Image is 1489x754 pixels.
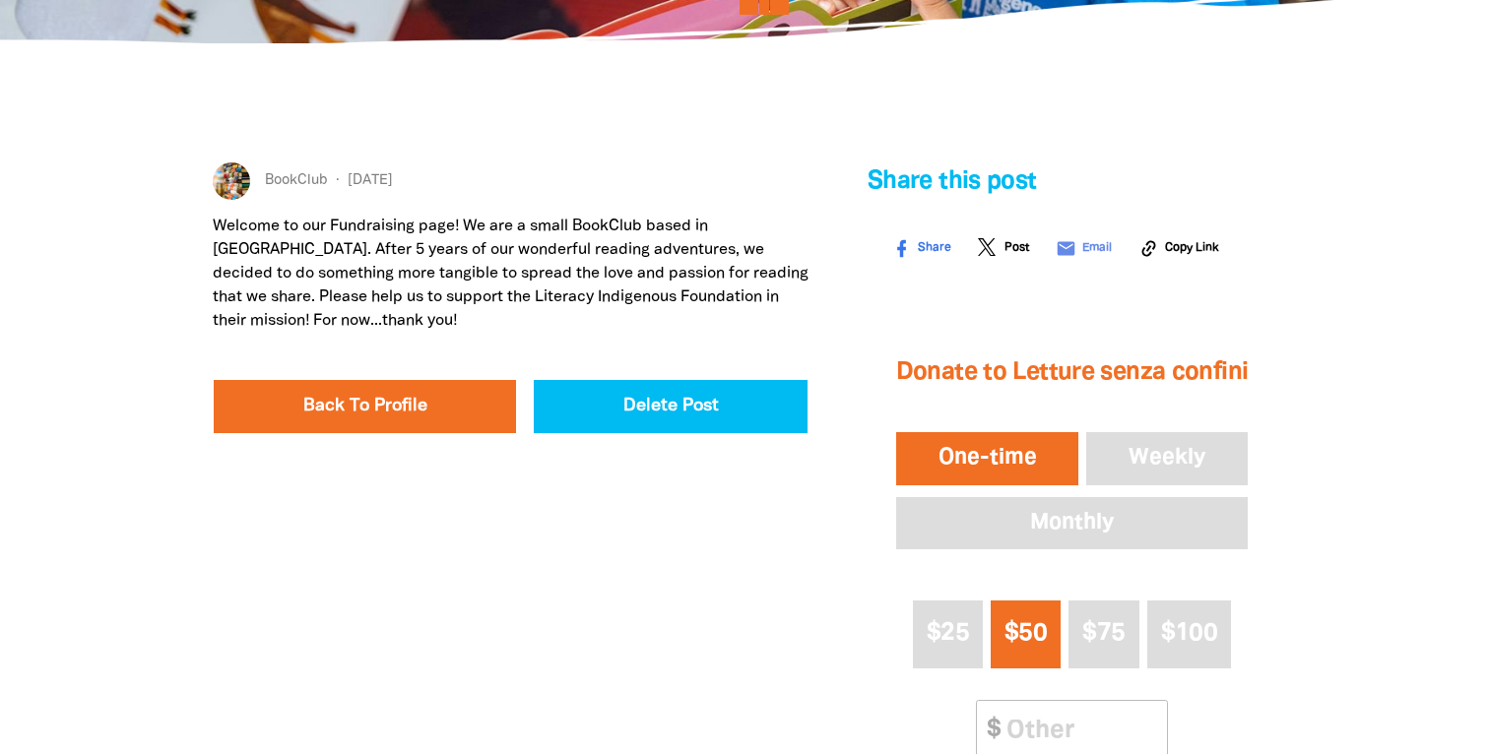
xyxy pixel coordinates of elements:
[969,232,1041,265] a: Post
[918,239,951,257] span: Share
[1161,622,1217,645] span: $100
[1056,238,1076,259] i: email
[1082,622,1125,645] span: $75
[1004,622,1047,645] span: $50
[892,493,1252,554] button: Monthly
[991,600,1061,668] button: $50
[328,170,393,192] span: [DATE]
[1130,232,1231,265] button: Copy Link
[927,622,969,645] span: $25
[1047,232,1124,265] a: emailEmail
[913,600,983,668] button: $25
[868,170,1037,193] span: Share this post
[1068,600,1138,668] button: $75
[534,380,808,433] button: Delete Post
[213,215,809,333] p: Welcome to our Fundraising page! We are a small BookClub based in [GEOGRAPHIC_DATA]. After 5 year...
[892,334,1252,412] h2: Donate to Letture senza confini
[1004,239,1029,257] span: Post
[1165,239,1219,257] span: Copy Link
[882,232,963,265] a: Share
[1082,428,1252,489] button: Weekly
[892,428,1083,489] button: One-time
[214,380,516,433] a: Back To Profile
[1082,239,1112,257] span: Email
[1147,600,1232,668] button: $100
